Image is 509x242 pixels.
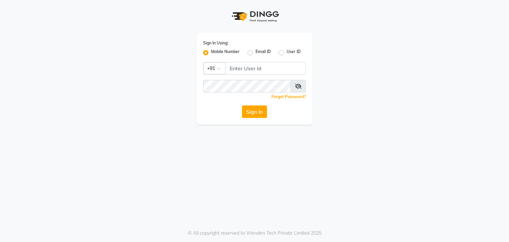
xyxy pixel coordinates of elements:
[228,7,281,26] img: logo1.svg
[255,49,271,57] label: Email ID
[287,49,301,57] label: User ID
[203,80,291,92] input: Username
[271,94,306,99] a: Forgot Password?
[203,40,228,46] label: Sign In Using:
[242,105,267,118] button: Sign In
[211,49,240,57] label: Mobile Number
[225,62,306,75] input: Username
